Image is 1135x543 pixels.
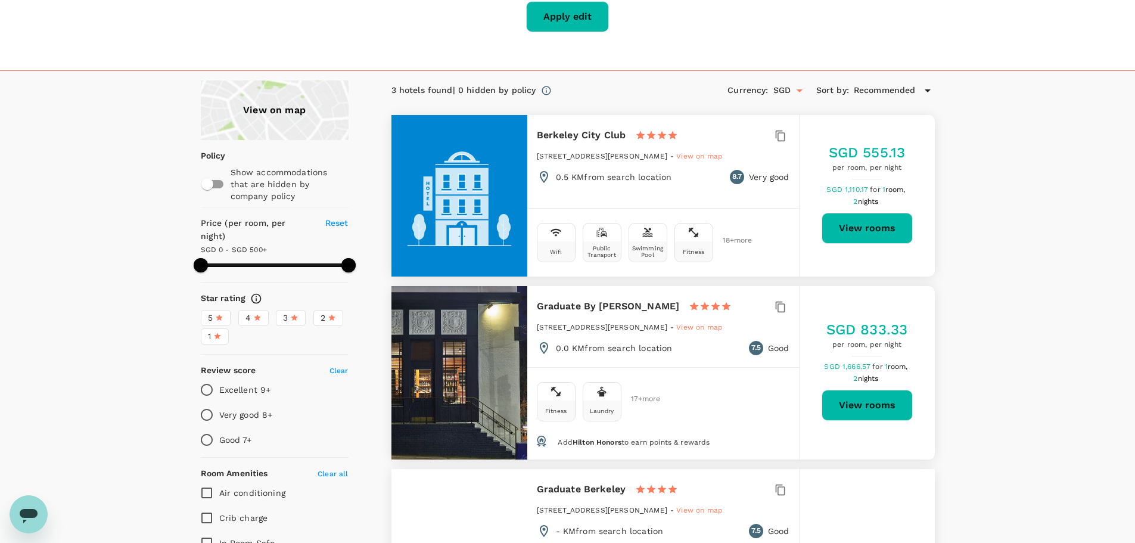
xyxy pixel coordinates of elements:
[872,362,884,371] span: for
[231,166,347,202] p: Show accommodations that are hidden by company policy
[826,339,908,351] span: per room, per night
[829,143,906,162] h5: SGD 555.13
[586,245,618,258] div: Public Transport
[201,150,209,162] p: Policy
[526,1,609,32] button: Apply edit
[683,249,704,255] div: Fitness
[537,298,680,315] h6: Graduate By [PERSON_NAME]
[318,470,348,478] span: Clear all
[537,481,626,498] h6: Graduate Berkeley
[590,408,614,414] div: Laundry
[573,438,621,446] span: Hilton Honors
[201,80,349,140] a: View on map
[723,237,741,244] span: 18 + more
[631,395,649,403] span: 17 + more
[751,525,761,537] span: 7.5
[676,323,723,331] span: View on map
[676,506,723,514] span: View on map
[201,364,256,377] h6: Review score
[829,162,906,174] span: per room, per night
[824,362,872,371] span: SGD 1,666.57
[208,330,211,343] span: 1
[751,342,761,354] span: 7.5
[768,525,789,537] p: Good
[670,323,676,331] span: -
[853,197,880,206] span: 2
[219,488,285,498] span: Air conditioning
[816,84,849,97] h6: Sort by :
[826,185,870,194] span: SGD 1,110.17
[676,151,723,160] a: View on map
[727,84,768,97] h6: Currency :
[537,506,667,514] span: [STREET_ADDRESS][PERSON_NAME]
[545,408,567,414] div: Fitness
[556,525,664,537] p: - KM from search location
[854,84,916,97] span: Recommended
[219,513,268,523] span: Crib charge
[870,185,882,194] span: for
[250,293,262,305] svg: Star ratings are awarded to properties to represent the quality of services, facilities, and amen...
[321,312,325,324] span: 2
[201,292,246,305] h6: Star rating
[219,409,273,421] p: Very good 8+
[858,197,879,206] span: nights
[10,495,48,533] iframe: Button to launch messaging window, conversation in progress
[329,367,349,375] span: Clear
[888,362,908,371] span: room,
[537,127,626,144] h6: Berkeley City Club
[537,152,667,160] span: [STREET_ADDRESS][PERSON_NAME]
[885,185,906,194] span: room,
[676,152,723,160] span: View on map
[556,342,673,354] p: 0.0 KM from search location
[325,218,349,228] span: Reset
[768,342,789,354] p: Good
[558,438,710,446] span: Add to earn points & rewards
[791,82,808,99] button: Open
[885,362,910,371] span: 1
[283,312,288,324] span: 3
[219,384,271,396] p: Excellent 9+
[391,84,536,97] div: 3 hotels found | 0 hidden by policy
[749,171,789,183] p: Very good
[853,374,880,383] span: 2
[858,374,879,383] span: nights
[201,217,312,243] h6: Price (per room, per night)
[670,506,676,514] span: -
[670,152,676,160] span: -
[632,245,664,258] div: Swimming Pool
[556,171,672,183] p: 0.5 KM from search location
[676,505,723,514] a: View on map
[537,323,667,331] span: [STREET_ADDRESS][PERSON_NAME]
[826,320,908,339] h5: SGD 833.33
[201,467,268,480] h6: Room Amenities
[822,213,913,244] button: View rooms
[676,322,723,331] a: View on map
[882,185,907,194] span: 1
[219,434,252,446] p: Good 7+
[245,312,251,324] span: 4
[201,246,267,254] span: SGD 0 - SGD 500+
[550,249,562,255] div: Wifi
[208,312,213,324] span: 5
[732,171,742,183] span: 8.7
[822,390,913,421] button: View rooms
